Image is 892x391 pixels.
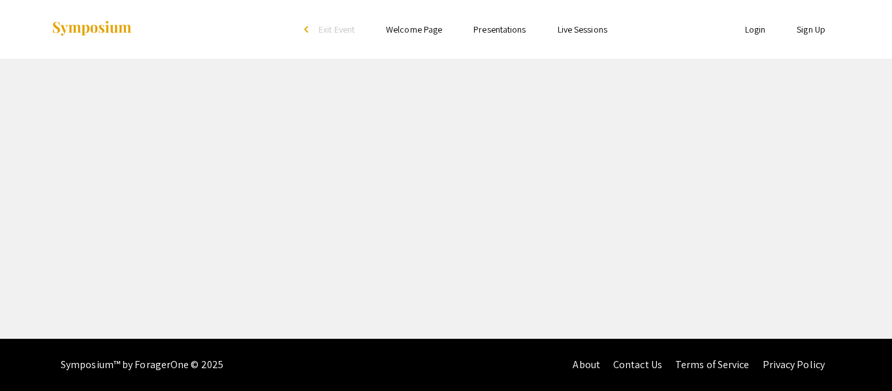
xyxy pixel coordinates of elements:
a: Live Sessions [558,23,607,35]
a: Login [745,23,766,35]
a: Sign Up [797,23,825,35]
a: Privacy Policy [763,358,825,371]
a: Welcome Page [386,23,442,35]
a: About [573,358,600,371]
span: Exit Event [319,23,355,35]
a: Presentations [473,23,526,35]
div: Symposium™ by ForagerOne © 2025 [61,339,223,391]
a: Terms of Service [675,358,750,371]
img: Symposium by ForagerOne [51,20,133,38]
a: Contact Us [613,358,662,371]
div: arrow_back_ios [304,25,312,33]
